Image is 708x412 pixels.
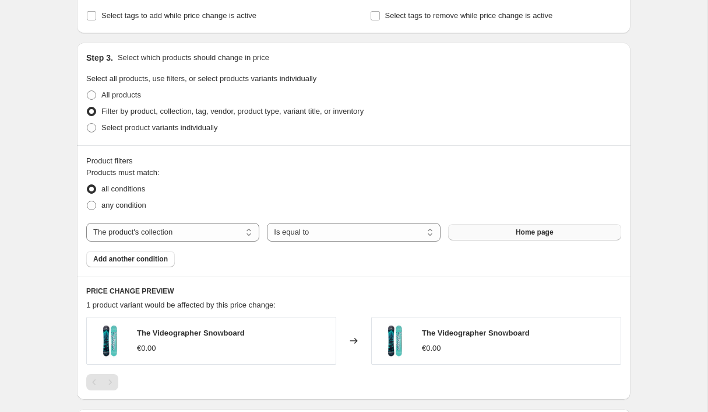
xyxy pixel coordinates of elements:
span: Select all products, use filters, or select products variants individually [86,74,316,83]
span: Select tags to add while price change is active [101,11,256,20]
span: The Videographer Snowboard [137,329,245,337]
span: Add another condition [93,254,168,264]
h2: Step 3. [86,52,113,64]
span: all conditions [101,184,145,193]
div: €0.00 [137,343,156,354]
span: Products must match: [86,168,160,177]
h6: PRICE CHANGE PREVIEW [86,287,621,296]
p: Select which products should change in price [118,52,269,64]
div: €0.00 [422,343,441,354]
div: Product filters [86,155,621,167]
span: Select product variants individually [101,123,217,132]
img: Main_80x.jpg [378,323,413,358]
nav: Pagination [86,374,118,390]
span: Filter by product, collection, tag, vendor, product type, variant title, or inventory [101,107,364,116]
span: 1 product variant would be affected by this price change: [86,301,276,309]
span: Home page [516,228,554,237]
button: Home page [448,224,621,240]
span: The Videographer Snowboard [422,329,530,337]
span: All products [101,90,141,99]
span: any condition [101,201,146,210]
img: Main_80x.jpg [93,323,128,358]
button: Add another condition [86,251,175,267]
span: Select tags to remove while price change is active [385,11,553,20]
